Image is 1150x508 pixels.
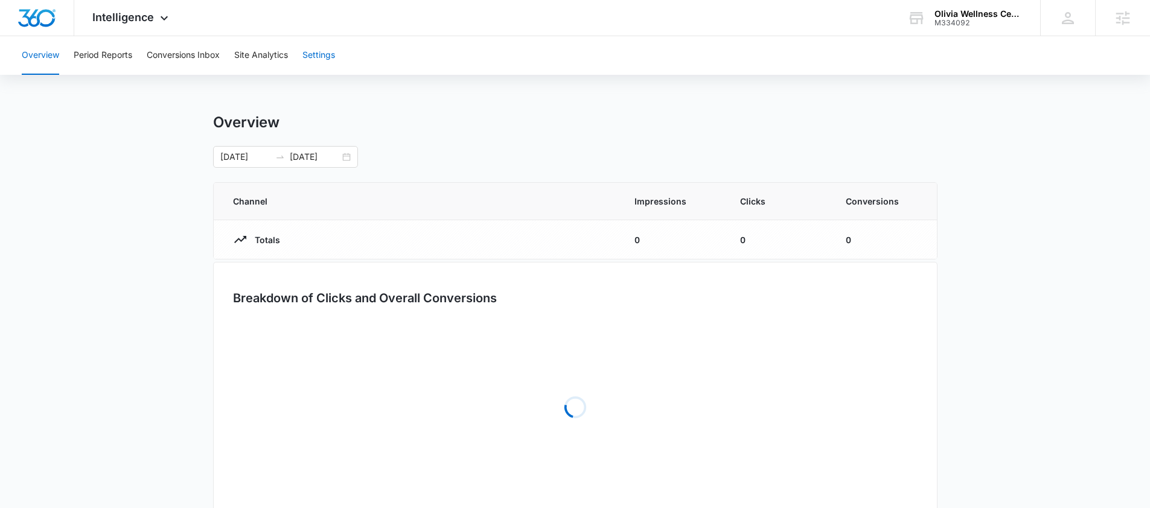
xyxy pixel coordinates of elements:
[147,36,220,75] button: Conversions Inbox
[233,289,497,307] h3: Breakdown of Clicks and Overall Conversions
[234,36,288,75] button: Site Analytics
[831,220,937,259] td: 0
[740,195,817,208] span: Clicks
[74,36,132,75] button: Period Reports
[220,150,270,164] input: Start date
[275,152,285,162] span: to
[934,19,1023,27] div: account id
[233,195,605,208] span: Channel
[726,220,831,259] td: 0
[634,195,711,208] span: Impressions
[290,150,340,164] input: End date
[302,36,335,75] button: Settings
[22,36,59,75] button: Overview
[846,195,918,208] span: Conversions
[934,9,1023,19] div: account name
[92,11,154,24] span: Intelligence
[275,152,285,162] span: swap-right
[620,220,726,259] td: 0
[248,233,280,246] p: Totals
[213,113,280,132] h1: Overview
